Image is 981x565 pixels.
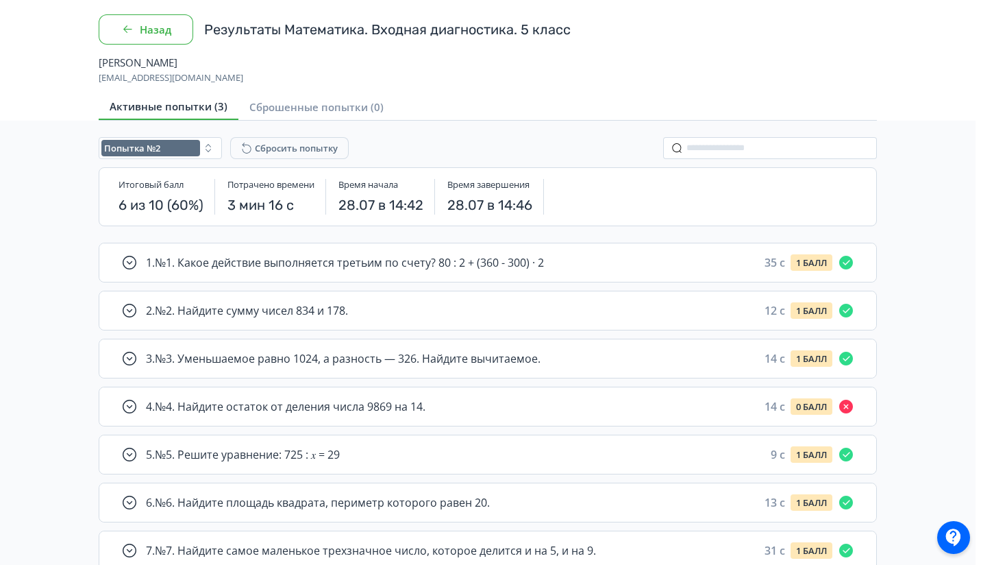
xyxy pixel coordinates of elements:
[338,195,423,215] div: 28.07 в 14:42
[796,449,827,460] span: 1 БАЛЛ
[146,254,544,271] span: 1 . №1. Какое действие выполняется третьим по счету? 80 : 2 + (360 - 300) · 2
[249,100,384,114] span: Сброшенные попытки (0)
[110,99,227,113] span: Активные попытки (3)
[338,179,398,190] span: Время начала
[146,398,425,415] span: 4 . №4. Найдите остаток от деления числа 9869 на 14.
[765,350,785,367] span: 14 c
[146,494,490,511] span: 6 . №6. Найдите площадь квадрата, периметр которого равен 20.
[227,179,314,190] span: Потрачено времени
[204,20,571,39] div: Результаты Математика. Входная диагностика. 5 класс
[796,401,827,412] span: 0 БАЛЛ
[99,137,222,159] button: Попытка №2
[796,545,827,556] span: 1 БАЛЛ
[227,195,314,215] div: 3 мин 16 с
[765,302,785,319] span: 12 c
[765,398,785,415] span: 14 c
[230,137,349,159] button: Сбросить попытку
[146,302,348,319] span: 2 . №2. Найдите сумму чисел 834 и 178.
[796,497,827,508] span: 1 БАЛЛ
[146,350,541,367] span: 3 . №3. Уменьшаемое равно 1024, а разность — 326. Найдите вычитаемое.
[796,353,827,364] span: 1 БАЛЛ
[771,446,785,463] span: 9 c
[104,143,160,154] span: Попытка №2
[796,257,827,268] span: 1 БАЛЛ
[796,305,827,316] span: 1 БАЛЛ
[765,542,785,559] span: 31 c
[447,195,532,215] div: 28.07 в 14:46
[765,254,785,271] span: 35 c
[99,14,193,45] button: Назад
[119,179,184,190] span: Итоговый балл
[765,494,785,511] span: 13 c
[447,179,530,190] span: Время завершения
[99,72,243,83] span: [EMAIL_ADDRESS][DOMAIN_NAME]
[146,542,596,559] span: 7 . №7. Найдите самое маленькое трехзначное число, которое делится и на 5, и на 9.
[146,446,340,463] span: 5 . №5. Решите уравнение: 725 : 𝑥 = 29
[119,195,203,215] div: 6 из 10 (60%)
[99,56,243,69] span: [PERSON_NAME]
